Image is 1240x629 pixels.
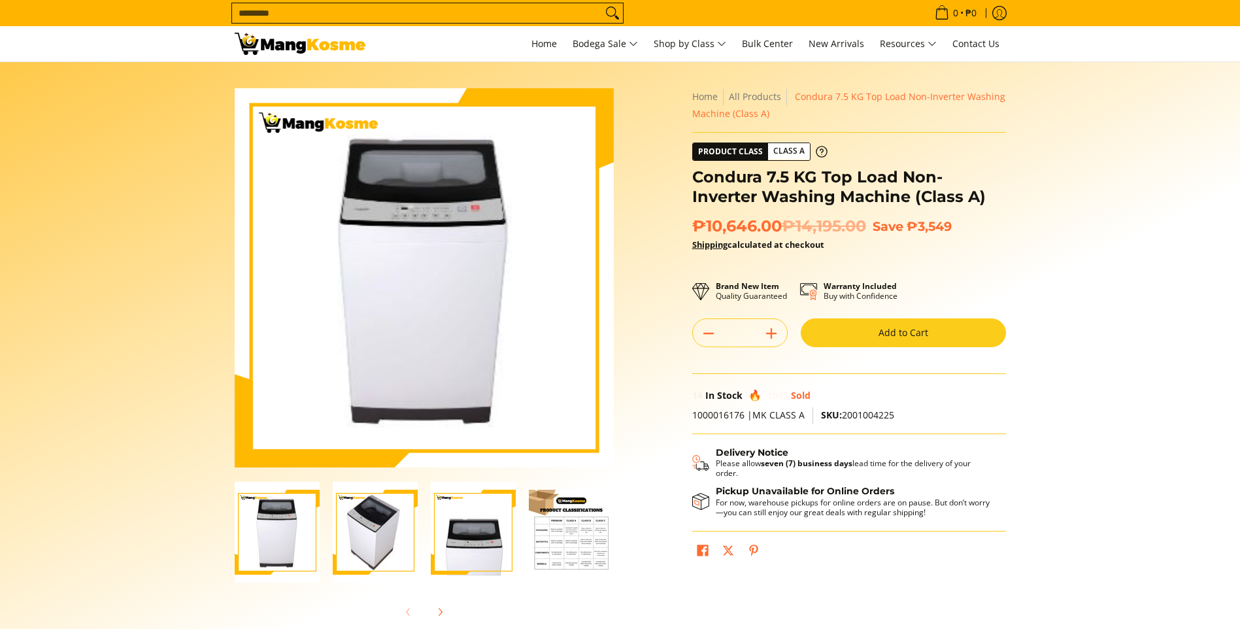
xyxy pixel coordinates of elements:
[566,26,645,61] a: Bodega Sale
[729,90,781,103] a: All Products
[735,26,799,61] a: Bulk Center
[692,409,805,421] span: 1000016176 |MK CLASS A
[692,216,866,236] span: ₱10,646.00
[946,26,1006,61] a: Contact Us
[647,26,733,61] a: Shop by Class
[692,143,828,161] a: Product Class Class A
[378,26,1006,61] nav: Main Menu
[761,458,852,469] strong: seven (7) business days
[431,482,516,583] img: Condura 7.5 KG Top Load Non-Inverter Washing Machine (Class A)-3
[880,36,937,52] span: Resources
[716,447,788,458] strong: Delivery Notice
[716,281,787,301] p: Quality Guaranteed
[705,389,743,401] span: In Stock
[654,36,726,52] span: Shop by Class
[235,33,365,55] img: Condura 7.5 KG Top Load Non-Inverter Washing Machine (Class A) | Mang Kosme
[719,541,737,564] a: Post on X
[525,26,563,61] a: Home
[602,3,623,23] button: Search
[426,598,454,626] button: Next
[782,216,866,236] del: ₱14,195.00
[246,88,601,467] img: condura-7.5kg-topload-non-inverter-washing-machine-class-c-full-view-mang-kosme
[873,218,903,234] span: Save
[694,541,712,564] a: Share on Facebook
[931,6,980,20] span: •
[693,143,768,160] span: Product Class
[951,8,960,18] span: 0
[692,90,1005,120] span: Condura 7.5 KG Top Load Non-Inverter Washing Machine (Class A)
[768,143,810,160] span: Class A
[333,482,418,583] img: Condura 7.5 KG Top Load Non-Inverter Washing Machine (Class A)-2
[529,490,614,575] img: Condura 7.5 KG Top Load Non-Inverter Washing Machine (Class A)-4
[745,541,763,564] a: Pin on Pinterest
[716,498,993,517] p: For now, warehouse pickups for online orders are on pause. But don’t worry—you can still enjoy ou...
[235,482,320,583] img: condura-7.5kg-topload-non-inverter-washing-machine-class-c-full-view-mang-kosme
[802,26,871,61] a: New Arrivals
[873,26,943,61] a: Resources
[791,389,811,401] span: Sold
[742,37,793,50] span: Bulk Center
[756,323,787,344] button: Add
[809,37,864,50] span: New Arrivals
[692,167,1006,207] h1: Condura 7.5 KG Top Load Non-Inverter Washing Machine (Class A)
[801,318,1006,347] button: Add to Cart
[824,280,897,292] strong: Warranty Included
[693,323,724,344] button: Subtract
[692,88,1006,122] nav: Breadcrumbs
[964,8,979,18] span: ₱0
[716,458,993,478] p: Please allow lead time for the delivery of your order.
[952,37,999,50] span: Contact Us
[907,218,952,234] span: ₱3,549
[573,36,638,52] span: Bodega Sale
[692,447,993,479] button: Shipping & Delivery
[821,409,894,421] span: 2001004225
[692,389,703,401] span: 14
[716,485,894,497] strong: Pickup Unavailable for Online Orders
[716,280,779,292] strong: Brand New Item
[767,389,788,401] span: 1043
[692,239,728,250] a: Shipping
[821,409,842,421] span: SKU:
[531,37,557,50] span: Home
[692,239,824,250] strong: calculated at checkout
[824,281,897,301] p: Buy with Confidence
[692,90,718,103] a: Home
